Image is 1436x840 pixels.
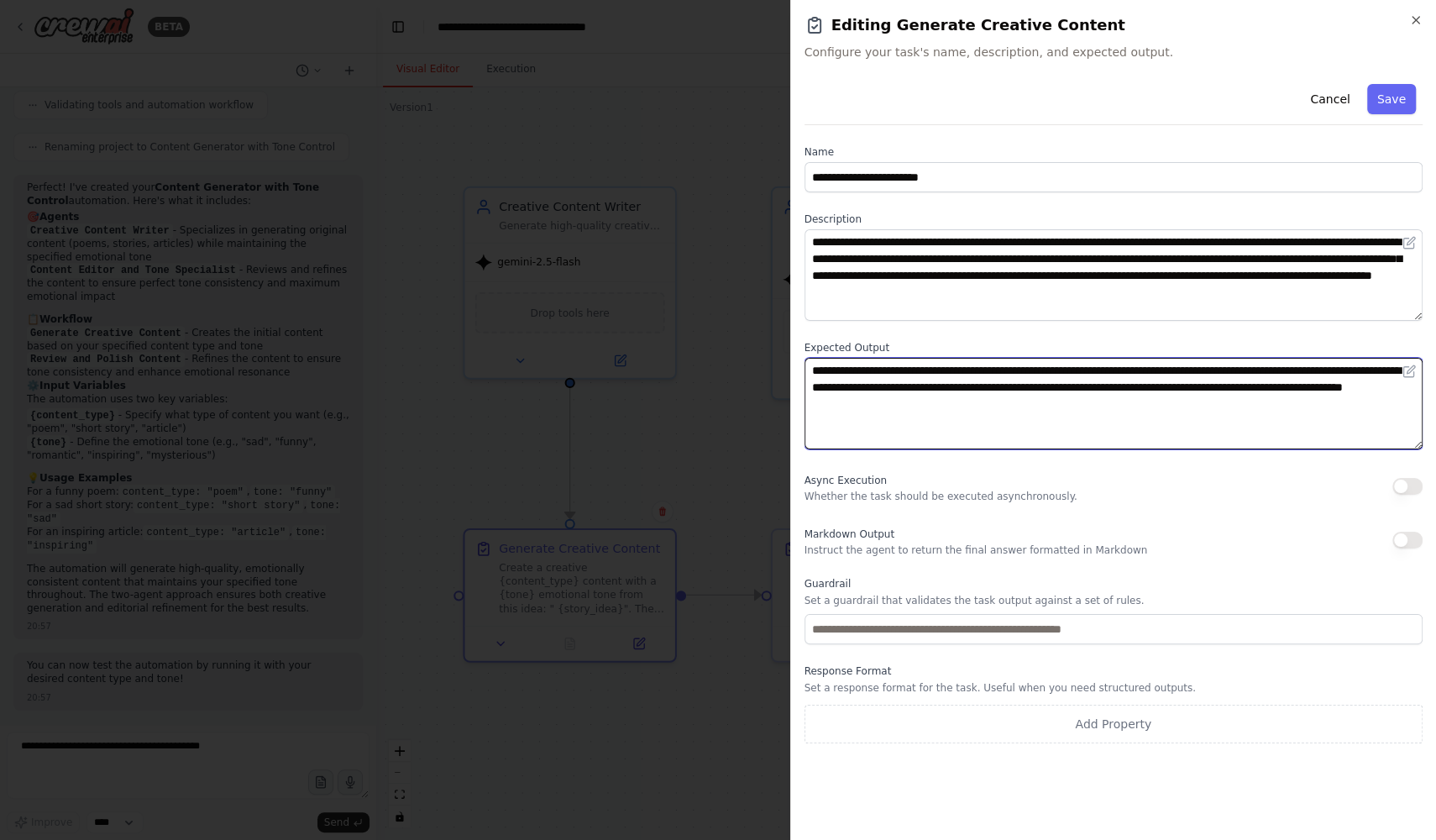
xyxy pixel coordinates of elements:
button: Open in editor [1399,233,1419,253]
p: Set a response format for the task. Useful when you need structured outputs. [804,681,1423,695]
span: Configure your task's name, description, and expected output. [804,44,1423,60]
button: Open in editor [1399,361,1419,381]
span: Async Execution [804,475,887,486]
p: Whether the task should be executed asynchronously. [804,490,1077,503]
label: Name [804,145,1423,159]
button: Cancel [1300,84,1360,114]
label: Guardrail [804,577,1423,591]
label: Description [804,213,1423,226]
span: Markdown Output [804,528,894,540]
button: Save [1367,84,1416,114]
p: Instruct the agent to return the final answer formatted in Markdown [804,543,1148,557]
label: Response Format [804,664,1423,678]
h2: Editing Generate Creative Content [804,13,1423,37]
button: Add Property [804,705,1423,743]
label: Expected Output [804,341,1423,354]
p: Set a guardrail that validates the task output against a set of rules. [804,594,1423,607]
